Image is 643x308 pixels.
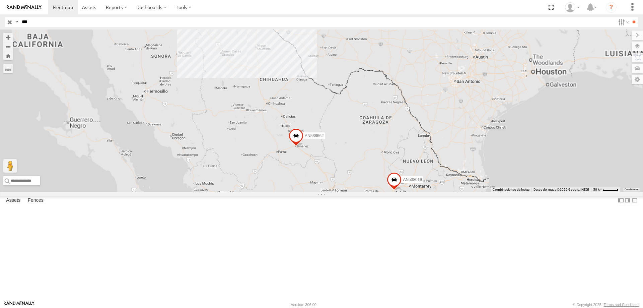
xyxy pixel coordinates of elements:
a: Terms and Conditions [604,303,639,307]
button: Zoom Home [3,51,13,60]
button: Zoom out [3,42,13,51]
div: © Copyright 2025 - [573,303,639,307]
label: Dock Summary Table to the Left [618,196,624,205]
label: Search Query [14,17,19,27]
label: Map Settings [632,75,643,84]
div: MANUEL HERNANDEZ [563,2,582,12]
label: Assets [3,196,24,205]
button: Arrastra el hombrecito naranja al mapa para abrir Street View [3,159,17,173]
a: Condiciones (se abre en una nueva pestaña) [625,188,639,191]
label: Hide Summary Table [631,196,638,205]
div: Version: 306.00 [291,303,316,307]
label: Search Filter Options [616,17,630,27]
a: Visit our Website [4,301,34,308]
span: AN538662 [305,133,324,138]
button: Zoom in [3,33,13,42]
label: Fences [24,196,47,205]
label: Measure [3,64,13,73]
span: Datos del mapa ©2025 Google, INEGI [533,188,589,191]
span: 50 km [593,188,602,191]
span: AN538019 [403,177,422,182]
label: Dock Summary Table to the Right [624,196,631,205]
i: ? [606,2,617,13]
img: rand-logo.svg [7,5,42,10]
button: Combinaciones de teclas [493,187,529,192]
button: Escala del mapa: 50 km por 43 píxeles [591,187,620,192]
